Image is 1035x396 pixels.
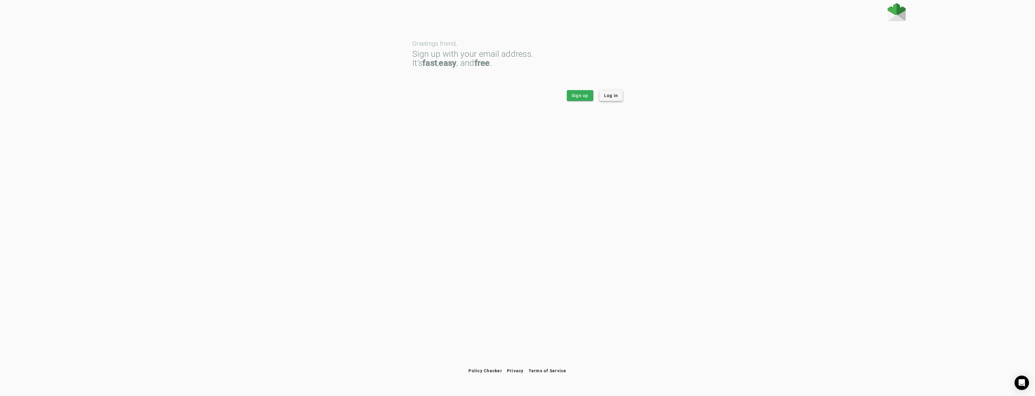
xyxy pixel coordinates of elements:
span: Policy Checker [468,368,502,373]
div: Greetings friend, [412,41,623,47]
button: Terms of Service [526,365,569,376]
strong: fast [422,58,437,68]
span: Terms of Service [529,368,567,373]
button: Policy Checker [466,365,505,376]
button: Privacy [505,365,526,376]
img: Fraudmarc Logo [888,3,906,21]
strong: easy [439,58,456,68]
strong: free [474,58,490,68]
span: Privacy [507,368,524,373]
button: Log in [599,90,623,101]
span: Log in [604,93,618,99]
button: Sign up [567,90,593,101]
div: Sign up with your email address. It’s , , and . [412,50,623,68]
div: Open Intercom Messenger [1015,376,1029,390]
span: Sign up [572,93,589,99]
